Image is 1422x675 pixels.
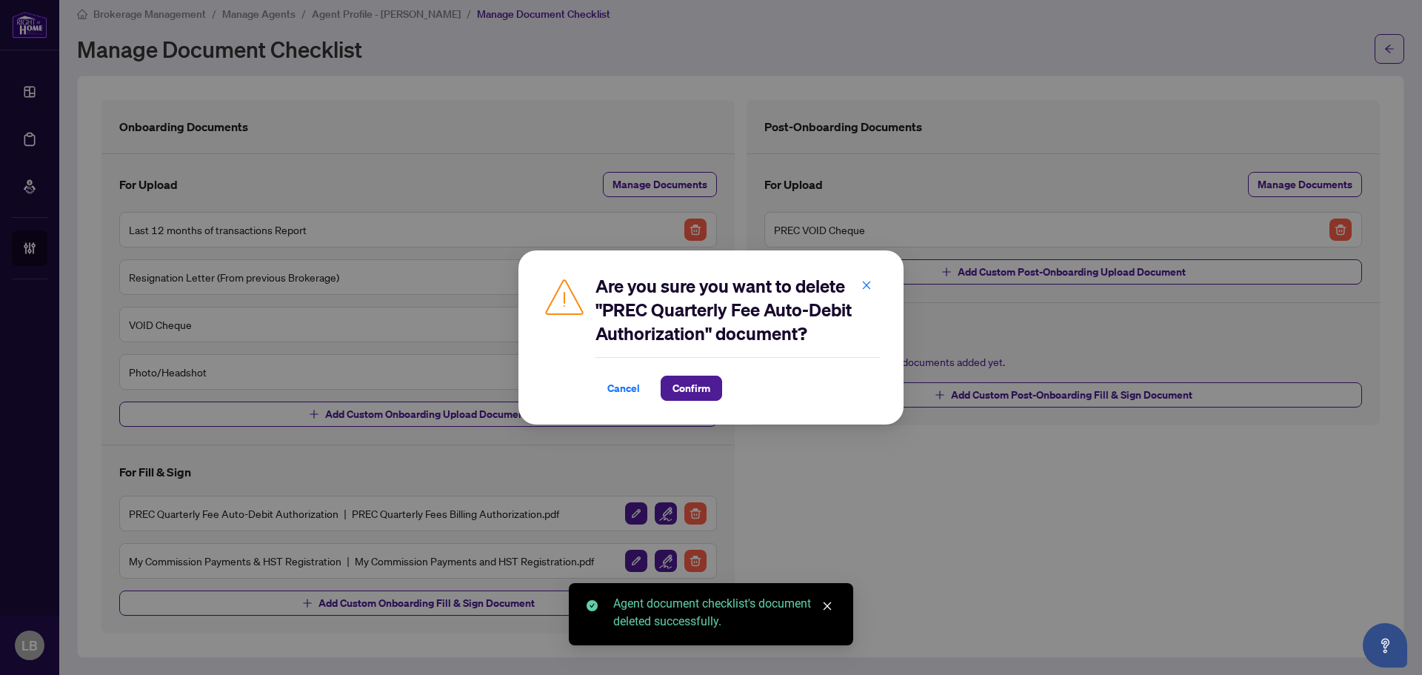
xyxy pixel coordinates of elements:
button: Confirm [661,376,722,401]
span: close [822,601,832,611]
button: Cancel [595,376,652,401]
span: close [861,280,872,290]
h2: Are you sure you want to delete "PREC Quarterly Fee Auto-Debit Authorization" document? [595,274,880,345]
button: Open asap [1363,623,1407,668]
div: Agent document checklist's document deleted successfully. [613,595,835,631]
span: Cancel [607,376,640,400]
a: Close [819,598,835,614]
span: Confirm [672,376,710,400]
span: check-circle [587,600,598,611]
